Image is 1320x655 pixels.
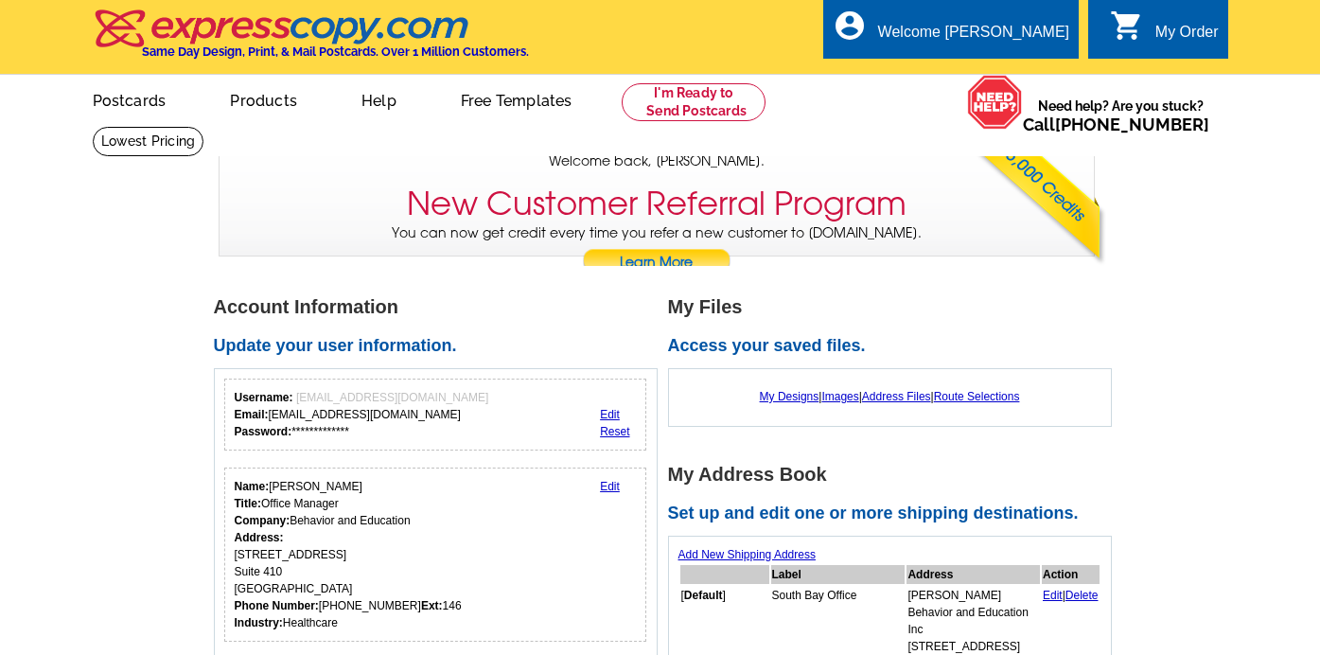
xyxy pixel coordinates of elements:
[821,390,858,403] a: Images
[678,379,1101,415] div: | | |
[235,514,290,527] strong: Company:
[296,391,488,404] span: [EMAIL_ADDRESS][DOMAIN_NAME]
[1155,24,1219,50] div: My Order
[967,75,1023,130] img: help
[235,497,261,510] strong: Title:
[235,599,319,612] strong: Phone Number:
[668,297,1122,317] h1: My Files
[407,185,906,223] h3: New Customer Referral Program
[214,297,668,317] h1: Account Information
[220,223,1094,277] p: You can now get credit every time you refer a new customer to [DOMAIN_NAME].
[62,77,197,121] a: Postcards
[235,480,270,493] strong: Name:
[235,408,269,421] strong: Email:
[93,23,529,59] a: Same Day Design, Print, & Mail Postcards. Over 1 Million Customers.
[1023,97,1219,134] span: Need help? Are you stuck?
[1110,21,1219,44] a: shopping_cart My Order
[1023,115,1209,134] span: Call
[235,391,293,404] strong: Username:
[668,465,1122,485] h1: My Address Book
[235,531,284,544] strong: Address:
[833,9,867,43] i: account_circle
[235,616,283,629] strong: Industry:
[214,336,668,357] h2: Update your user information.
[760,390,819,403] a: My Designs
[431,77,603,121] a: Free Templates
[878,24,1069,50] div: Welcome [PERSON_NAME]
[421,599,443,612] strong: Ext:
[668,504,1122,524] h2: Set up and edit one or more shipping destinations.
[668,336,1122,357] h2: Access your saved files.
[200,77,327,121] a: Products
[235,425,292,438] strong: Password:
[224,468,647,642] div: Your personal details.
[1065,589,1099,602] a: Delete
[582,249,731,277] a: Learn More
[549,151,765,171] span: Welcome back, [PERSON_NAME].
[600,425,629,438] a: Reset
[1055,115,1209,134] a: [PHONE_NUMBER]
[142,44,529,59] h4: Same Day Design, Print, & Mail Postcards. Over 1 Million Customers.
[771,565,906,584] th: Label
[1042,565,1100,584] th: Action
[600,408,620,421] a: Edit
[331,77,427,121] a: Help
[678,548,816,561] a: Add New Shipping Address
[235,478,462,631] div: [PERSON_NAME] Office Manager Behavior and Education [STREET_ADDRESS] Suite 410 [GEOGRAPHIC_DATA] ...
[934,390,1020,403] a: Route Selections
[684,589,723,602] b: Default
[224,379,647,451] div: Your login information.
[906,565,1040,584] th: Address
[1043,589,1063,602] a: Edit
[600,480,620,493] a: Edit
[862,390,931,403] a: Address Files
[1110,9,1144,43] i: shopping_cart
